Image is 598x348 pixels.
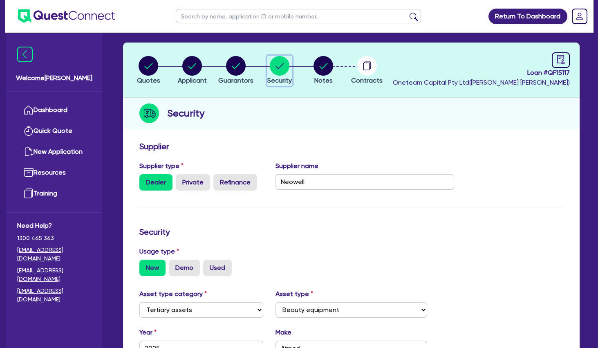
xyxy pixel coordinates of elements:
[176,174,210,191] label: Private
[169,260,200,276] label: Demo
[139,260,166,276] label: New
[139,247,179,256] label: Usage type
[351,76,383,84] span: Contracts
[393,68,570,78] span: Loan # QF15117
[351,56,383,86] button: Contracts
[139,174,172,191] label: Dealer
[393,79,570,86] span: Oneteam Capital Pty Ltd ( [PERSON_NAME] [PERSON_NAME] )
[17,234,91,242] span: 1300 465 363
[17,221,91,231] span: Need Help?
[16,73,92,83] span: Welcome [PERSON_NAME]
[569,6,590,27] a: Dropdown toggle
[24,147,34,157] img: new-application
[275,161,318,171] label: Supplier name
[167,106,204,121] h2: Security
[24,189,34,198] img: training
[17,183,91,204] a: Training
[218,76,253,84] span: Guarantors
[488,9,567,24] a: Return To Dashboard
[139,227,563,237] h3: Security
[17,266,91,283] a: [EMAIL_ADDRESS][DOMAIN_NAME]
[139,141,563,151] h3: Supplier
[24,126,34,136] img: quick-quote
[17,121,91,141] a: Quick Quote
[213,174,257,191] label: Refinance
[552,52,570,68] a: audit
[139,161,184,171] label: Supplier type
[178,76,207,84] span: Applicant
[17,141,91,162] a: New Application
[275,289,313,299] label: Asset type
[17,100,91,121] a: Dashboard
[267,76,292,84] span: Security
[314,76,333,84] span: Notes
[17,287,91,304] a: [EMAIL_ADDRESS][DOMAIN_NAME]
[137,76,160,84] span: Quotes
[139,103,159,123] img: step-icon
[139,328,157,337] label: Year
[24,168,34,177] img: resources
[17,162,91,183] a: Resources
[139,289,207,299] label: Asset type category
[313,56,334,86] button: Notes
[267,56,292,86] button: Security
[275,328,291,337] label: Make
[137,56,161,86] button: Quotes
[17,47,33,62] img: icon-menu-close
[176,9,421,23] input: Search by name, application ID or mobile number...
[177,56,207,86] button: Applicant
[203,260,232,276] label: Used
[218,56,254,86] button: Guarantors
[556,55,565,64] span: audit
[17,246,91,263] a: [EMAIL_ADDRESS][DOMAIN_NAME]
[18,9,115,23] img: quest-connect-logo-blue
